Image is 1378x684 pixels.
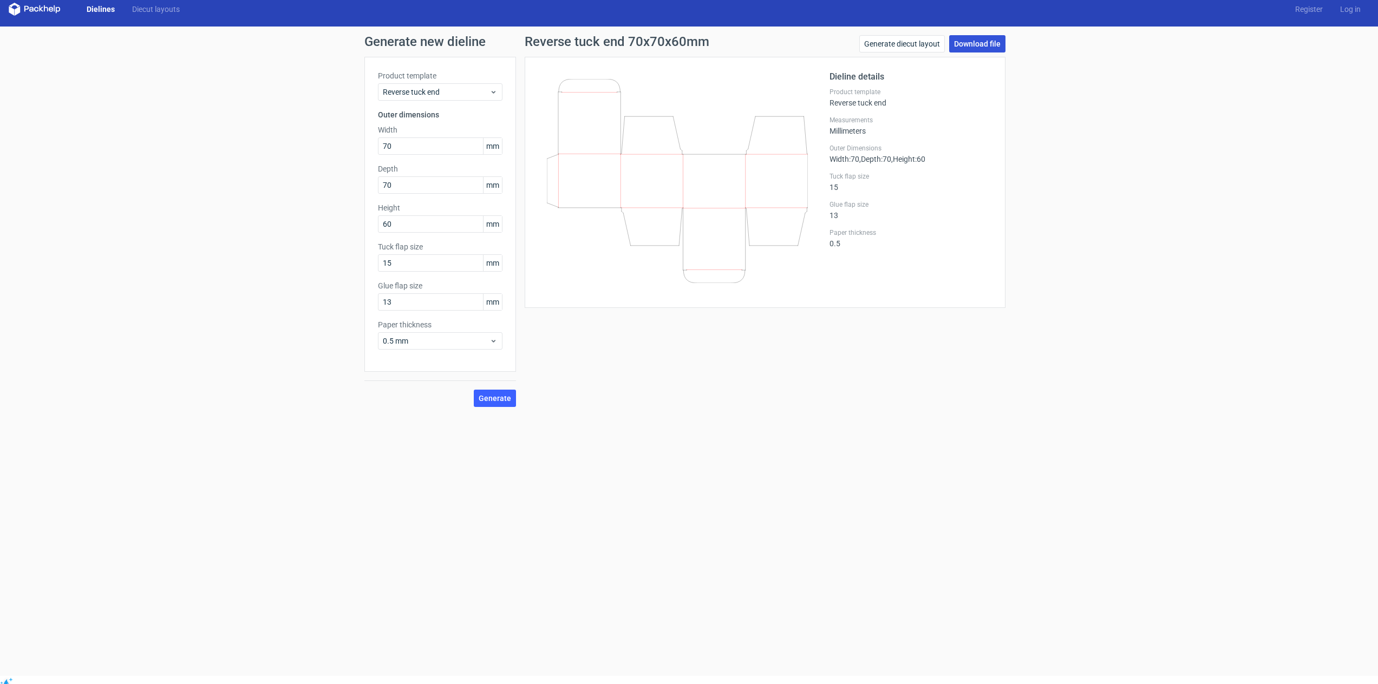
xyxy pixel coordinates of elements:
[830,200,992,220] div: 13
[78,4,123,15] a: Dielines
[830,144,992,153] label: Outer Dimensions
[1286,4,1331,15] a: Register
[378,319,502,330] label: Paper thickness
[474,390,516,407] button: Generate
[525,35,709,48] h1: Reverse tuck end 70x70x60mm
[378,109,502,120] h3: Outer dimensions
[483,294,502,310] span: mm
[830,116,992,124] label: Measurements
[123,4,188,15] a: Diecut layouts
[378,124,502,135] label: Width
[830,228,992,248] div: 0.5
[830,70,992,83] h2: Dieline details
[830,172,992,192] div: 15
[479,394,511,402] span: Generate
[830,155,859,163] span: Width : 70
[378,202,502,213] label: Height
[859,35,945,52] a: Generate diecut layout
[378,280,502,291] label: Glue flap size
[891,155,925,163] span: , Height : 60
[830,172,992,181] label: Tuck flap size
[483,216,502,232] span: mm
[830,88,992,107] div: Reverse tuck end
[830,228,992,237] label: Paper thickness
[378,70,502,81] label: Product template
[1331,4,1369,15] a: Log in
[483,177,502,193] span: mm
[383,336,489,346] span: 0.5 mm
[483,138,502,154] span: mm
[859,155,891,163] span: , Depth : 70
[483,255,502,271] span: mm
[830,88,992,96] label: Product template
[378,241,502,252] label: Tuck flap size
[383,87,489,97] span: Reverse tuck end
[949,35,1005,52] a: Download file
[364,35,1014,48] h1: Generate new dieline
[830,200,992,209] label: Glue flap size
[830,116,992,135] div: Millimeters
[378,163,502,174] label: Depth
